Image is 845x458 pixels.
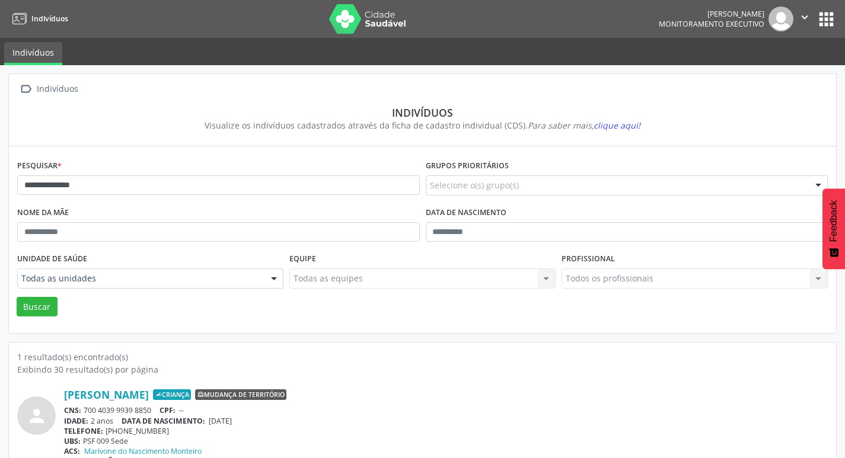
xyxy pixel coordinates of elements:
[17,81,80,98] a:  Indivíduos
[816,9,837,30] button: apps
[17,81,34,98] i: 
[64,436,828,446] div: PSF 009 Sede
[17,297,58,317] button: Buscar
[426,157,509,175] label: Grupos prioritários
[84,446,202,456] a: Marivone do Nascimento Monteiro
[17,250,87,268] label: Unidade de saúde
[195,389,286,400] span: Mudança de território
[17,204,69,222] label: Nome da mãe
[122,416,205,426] span: DATA DE NASCIMENTO:
[562,250,615,268] label: Profissional
[659,19,764,29] span: Monitoramento Executivo
[528,120,640,131] i: Para saber mais,
[64,436,81,446] span: UBS:
[798,11,811,24] i: 
[822,188,845,269] button: Feedback - Mostrar pesquisa
[25,119,820,132] div: Visualize os indivíduos cadastrados através da ficha de cadastro individual (CDS).
[769,7,793,31] img: img
[209,416,232,426] span: [DATE]
[17,157,62,175] label: Pesquisar
[153,389,191,400] span: Criança
[4,42,62,65] a: Indivíduos
[31,14,68,24] span: Indivíduos
[64,446,80,456] span: ACS:
[21,273,259,284] span: Todas as unidades
[426,204,506,222] label: Data de nascimento
[179,405,184,415] span: --
[430,179,519,191] span: Selecione o(s) grupo(s)
[64,426,103,436] span: TELEFONE:
[64,405,828,415] div: 700 4039 9939 8850
[8,9,68,28] a: Indivíduos
[160,405,176,415] span: CPF:
[64,416,828,426] div: 2 anos
[17,351,828,363] div: 1 resultado(s) encontrado(s)
[64,426,828,436] div: [PHONE_NUMBER]
[289,250,316,268] label: Equipe
[64,388,149,401] a: [PERSON_NAME]
[659,9,764,19] div: [PERSON_NAME]
[25,106,820,119] div: Indivíduos
[793,7,816,31] button: 
[64,405,81,415] span: CNS:
[64,416,88,426] span: IDADE:
[17,363,828,376] div: Exibindo 30 resultado(s) por página
[34,81,80,98] div: Indivíduos
[594,120,640,131] span: clique aqui!
[828,200,839,242] span: Feedback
